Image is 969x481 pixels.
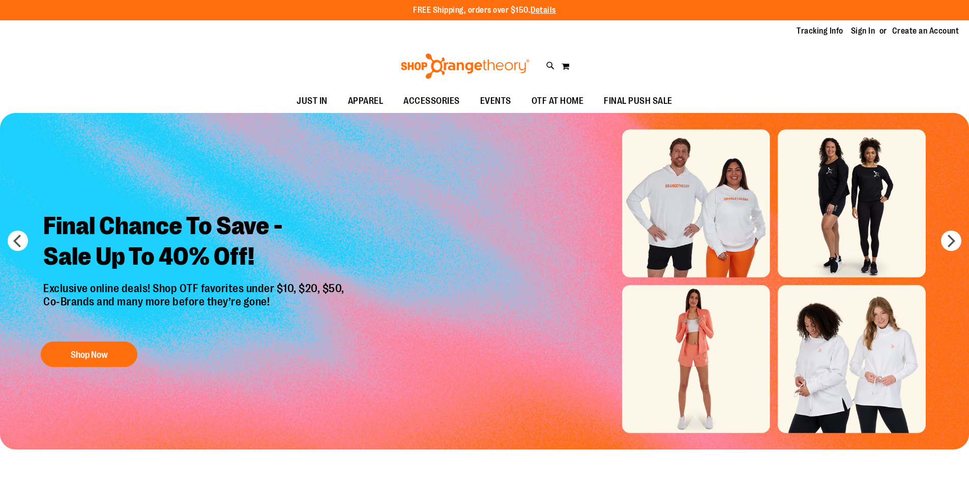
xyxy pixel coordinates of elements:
span: APPAREL [348,90,384,112]
span: JUST IN [297,90,328,112]
button: prev [8,231,28,251]
h2: Final Chance To Save - Sale Up To 40% Off! [36,203,355,282]
a: FINAL PUSH SALE [594,90,683,113]
button: Shop Now [41,342,137,367]
span: OTF AT HOME [532,90,584,112]
a: OTF AT HOME [521,90,594,113]
a: APPAREL [338,90,394,113]
a: Tracking Info [797,25,843,37]
a: Sign In [851,25,875,37]
span: EVENTS [480,90,511,112]
a: EVENTS [470,90,521,113]
span: FINAL PUSH SALE [604,90,672,112]
a: JUST IN [286,90,338,113]
p: FREE Shipping, orders over $150. [413,5,556,16]
img: Shop Orangetheory [399,53,531,79]
button: next [941,231,961,251]
a: Details [531,6,556,15]
span: ACCESSORIES [403,90,460,112]
a: Final Chance To Save -Sale Up To 40% Off! Exclusive online deals! Shop OTF favorites under $10, $... [36,203,355,373]
p: Exclusive online deals! Shop OTF favorites under $10, $20, $50, Co-Brands and many more before th... [36,282,355,332]
a: Create an Account [892,25,959,37]
a: ACCESSORIES [393,90,470,113]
